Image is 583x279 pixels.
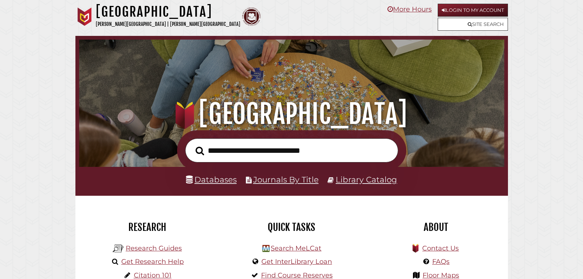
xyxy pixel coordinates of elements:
[438,4,508,17] a: Login to My Account
[96,20,240,28] p: [PERSON_NAME][GEOGRAPHIC_DATA] | [PERSON_NAME][GEOGRAPHIC_DATA]
[81,221,214,233] h2: Research
[438,18,508,31] a: Site Search
[126,244,182,252] a: Research Guides
[242,7,261,26] img: Calvin Theological Seminary
[96,4,240,20] h1: [GEOGRAPHIC_DATA]
[387,5,432,13] a: More Hours
[432,258,450,266] a: FAQs
[336,175,397,184] a: Library Catalog
[88,98,495,130] h1: [GEOGRAPHIC_DATA]
[192,144,208,158] button: Search
[186,175,237,184] a: Databases
[196,146,204,155] i: Search
[75,7,94,26] img: Calvin University
[271,244,321,252] a: Search MeLCat
[261,258,332,266] a: Get InterLibrary Loan
[225,221,358,233] h2: Quick Tasks
[422,244,459,252] a: Contact Us
[369,221,502,233] h2: About
[113,243,124,254] img: Hekman Library Logo
[253,175,319,184] a: Journals By Title
[262,245,270,252] img: Hekman Library Logo
[121,258,184,266] a: Get Research Help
